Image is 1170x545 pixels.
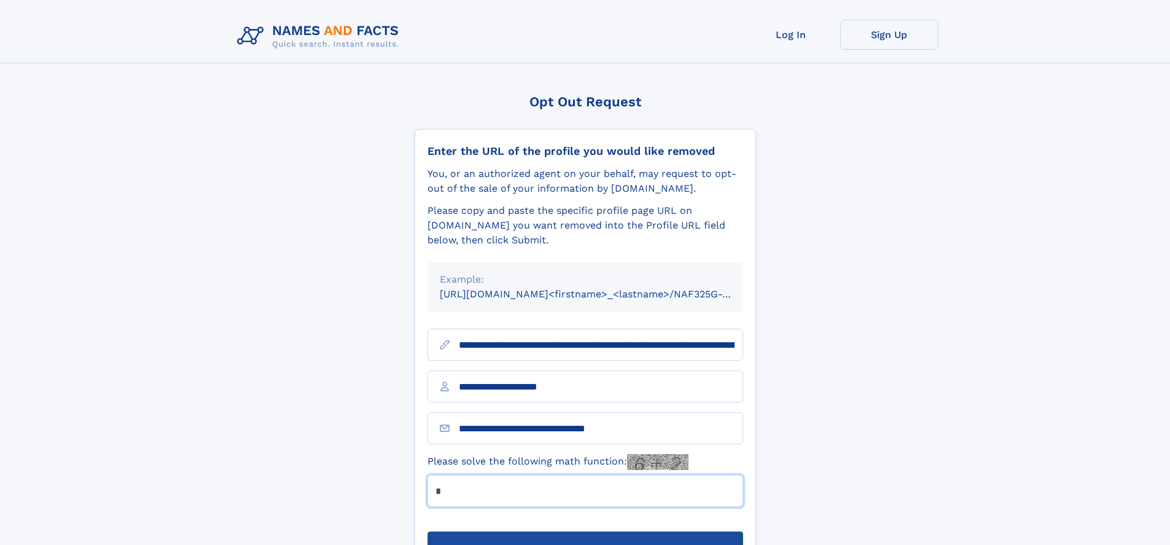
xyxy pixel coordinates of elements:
[232,20,409,53] img: Logo Names and Facts
[440,272,731,287] div: Example:
[427,144,743,158] div: Enter the URL of the profile you would like removed
[440,288,766,300] small: [URL][DOMAIN_NAME]<firstname>_<lastname>/NAF325G-xxxxxxxx
[840,20,938,50] a: Sign Up
[415,94,756,109] div: Opt Out Request
[427,454,688,470] label: Please solve the following math function:
[427,203,743,248] div: Please copy and paste the specific profile page URL on [DOMAIN_NAME] you want removed into the Pr...
[427,167,743,196] div: You, or an authorized agent on your behalf, may request to opt-out of the sale of your informatio...
[742,20,840,50] a: Log In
